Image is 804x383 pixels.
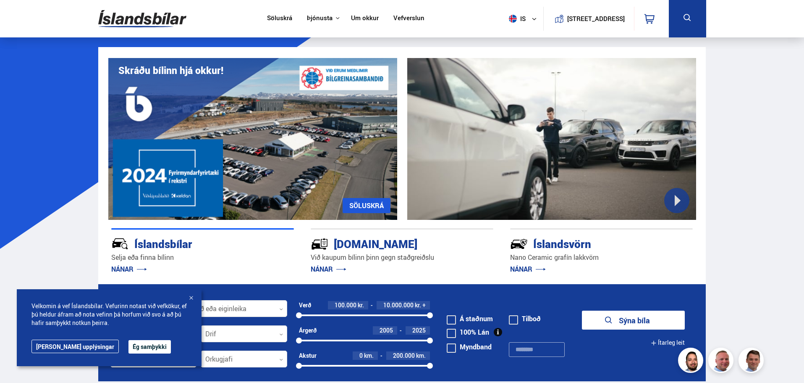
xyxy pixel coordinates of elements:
button: Sýna bíla [582,311,685,330]
span: 2005 [380,326,393,334]
span: Velkomin á vef Íslandsbílar. Vefurinn notast við vefkökur, ef þú heldur áfram að nota vefinn þá h... [31,302,187,327]
h1: Skráðu bílinn hjá okkur! [118,65,223,76]
label: Á staðnum [447,315,493,322]
p: Nano Ceramic grafín lakkvörn [510,253,693,262]
span: is [505,15,526,23]
div: [DOMAIN_NAME] [311,236,464,251]
button: Þjónusta [307,14,333,22]
img: G0Ugv5HjCgRt.svg [98,5,186,32]
img: nhp88E3Fdnt1Opn2.png [679,349,704,374]
a: [STREET_ADDRESS] [548,7,629,31]
button: Ég samþykki [128,340,171,354]
img: svg+xml;base64,PHN2ZyB4bWxucz0iaHR0cDovL3d3dy53My5vcmcvMjAwMC9zdmciIHdpZHRoPSI1MTIiIGhlaWdodD0iNT... [509,15,517,23]
label: Myndband [447,343,492,350]
span: 100.000 [335,301,356,309]
img: eKx6w-_Home_640_.png [108,58,397,220]
a: NÁNAR [111,264,147,274]
a: SÖLUSKRÁ [343,198,390,213]
div: Akstur [299,352,317,359]
p: Selja eða finna bílinn [111,253,294,262]
span: kr. [415,302,421,309]
a: Um okkur [351,14,379,23]
span: 2025 [412,326,426,334]
span: kr. [358,302,364,309]
img: JRvxyua_JYH6wB4c.svg [111,235,129,253]
label: 100% Lán [447,329,489,335]
div: Verð [299,302,311,309]
button: is [505,6,543,31]
div: Árgerð [299,327,317,334]
span: km. [364,352,374,359]
label: Tilboð [509,315,541,322]
div: Íslandsvörn [510,236,663,251]
a: NÁNAR [311,264,346,274]
button: Ítarleg leit [651,333,685,352]
img: tr5P-W3DuiFaO7aO.svg [311,235,328,253]
a: NÁNAR [510,264,546,274]
a: Söluskrá [267,14,292,23]
img: FbJEzSuNWCJXmdc-.webp [740,349,765,374]
a: Vefverslun [393,14,424,23]
img: siFngHWaQ9KaOqBr.png [710,349,735,374]
button: [STREET_ADDRESS] [571,15,622,22]
span: + [422,302,426,309]
span: 10.000.000 [383,301,414,309]
span: km. [416,352,426,359]
span: 200.000 [393,351,415,359]
a: [PERSON_NAME] upplýsingar [31,340,119,353]
div: Íslandsbílar [111,236,264,251]
p: Við kaupum bílinn þinn gegn staðgreiðslu [311,253,493,262]
img: -Svtn6bYgwAsiwNX.svg [510,235,528,253]
span: 0 [359,351,363,359]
